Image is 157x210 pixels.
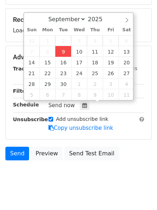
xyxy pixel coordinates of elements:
span: September 16, 2025 [55,57,71,68]
strong: Unsubscribe [13,117,48,122]
iframe: Chat Widget [121,175,157,210]
span: October 6, 2025 [40,89,55,100]
span: September 27, 2025 [119,68,134,78]
span: September 4, 2025 [87,35,103,46]
span: October 11, 2025 [119,89,134,100]
span: September 20, 2025 [119,57,134,68]
strong: Schedule [13,102,39,108]
span: September 7, 2025 [24,46,40,57]
span: September 8, 2025 [40,46,55,57]
span: Sun [24,28,40,32]
div: Loading... [13,16,144,35]
span: September 10, 2025 [71,46,87,57]
input: Year [86,16,112,23]
span: September 2, 2025 [55,35,71,46]
span: September 22, 2025 [40,68,55,78]
a: Send [5,147,29,160]
span: October 1, 2025 [71,78,87,89]
span: October 8, 2025 [71,89,87,100]
span: September 9, 2025 [55,46,71,57]
span: Thu [87,28,103,32]
span: September 17, 2025 [71,57,87,68]
span: Tue [55,28,71,32]
span: October 5, 2025 [24,89,40,100]
span: October 10, 2025 [103,89,119,100]
span: September 18, 2025 [87,57,103,68]
span: September 26, 2025 [103,68,119,78]
h5: Recipients [13,16,144,24]
span: September 5, 2025 [103,35,119,46]
strong: Tracking [13,66,37,72]
span: September 11, 2025 [87,46,103,57]
span: October 4, 2025 [119,78,134,89]
span: September 21, 2025 [24,68,40,78]
span: September 24, 2025 [71,68,87,78]
span: August 31, 2025 [24,35,40,46]
span: September 28, 2025 [24,78,40,89]
span: October 9, 2025 [87,89,103,100]
span: September 30, 2025 [55,78,71,89]
a: Copy unsubscribe link [49,125,113,131]
span: Send now [49,102,75,109]
span: September 1, 2025 [40,35,55,46]
span: October 7, 2025 [55,89,71,100]
a: Preview [31,147,63,160]
span: Mon [40,28,55,32]
strong: Filters [13,88,31,94]
span: September 13, 2025 [119,46,134,57]
span: September 12, 2025 [103,46,119,57]
span: September 23, 2025 [55,68,71,78]
span: Fri [103,28,119,32]
a: Send Test Email [64,147,119,160]
span: September 25, 2025 [87,68,103,78]
span: September 14, 2025 [24,57,40,68]
span: September 3, 2025 [71,35,87,46]
span: September 19, 2025 [103,57,119,68]
span: October 2, 2025 [87,78,103,89]
span: October 3, 2025 [103,78,119,89]
span: September 29, 2025 [40,78,55,89]
span: Wed [71,28,87,32]
h5: Advanced [13,53,144,61]
span: September 15, 2025 [40,57,55,68]
label: Add unsubscribe link [56,115,108,123]
span: September 6, 2025 [119,35,134,46]
span: Sat [119,28,134,32]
